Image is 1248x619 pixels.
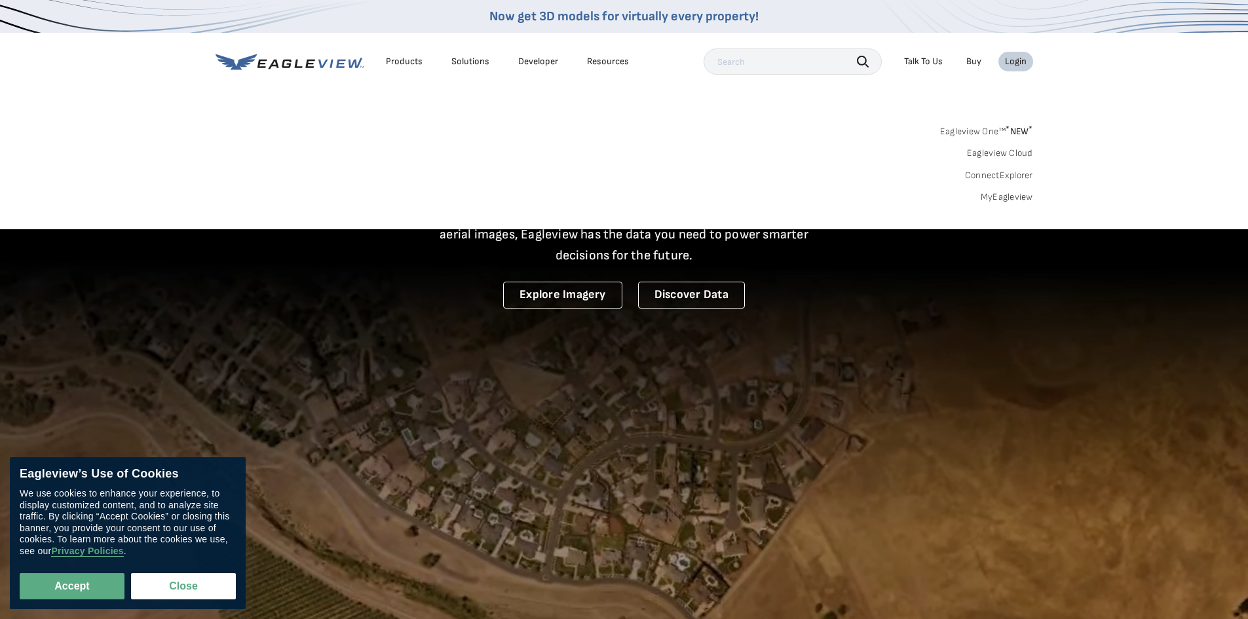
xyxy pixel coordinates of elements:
a: MyEagleview [981,191,1033,203]
a: Developer [518,56,558,67]
div: Talk To Us [904,56,943,67]
a: Eagleview One™*NEW* [940,122,1033,137]
a: Buy [966,56,981,67]
div: Eagleview’s Use of Cookies [20,467,236,481]
button: Accept [20,573,124,599]
div: Resources [587,56,629,67]
a: Now get 3D models for virtually every property! [489,9,759,24]
button: Close [131,573,236,599]
div: Products [386,56,423,67]
a: Eagleview Cloud [967,147,1033,159]
div: We use cookies to enhance your experience, to display customized content, and to analyze site tra... [20,488,236,557]
span: NEW [1006,126,1032,137]
div: Solutions [451,56,489,67]
input: Search [704,48,882,75]
p: A new era starts here. Built on more than 3.5 billion high-resolution aerial images, Eagleview ha... [424,203,825,266]
a: Discover Data [638,282,745,309]
a: ConnectExplorer [965,170,1033,181]
a: Explore Imagery [503,282,622,309]
div: Login [1005,56,1027,67]
a: Privacy Policies [51,546,123,557]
